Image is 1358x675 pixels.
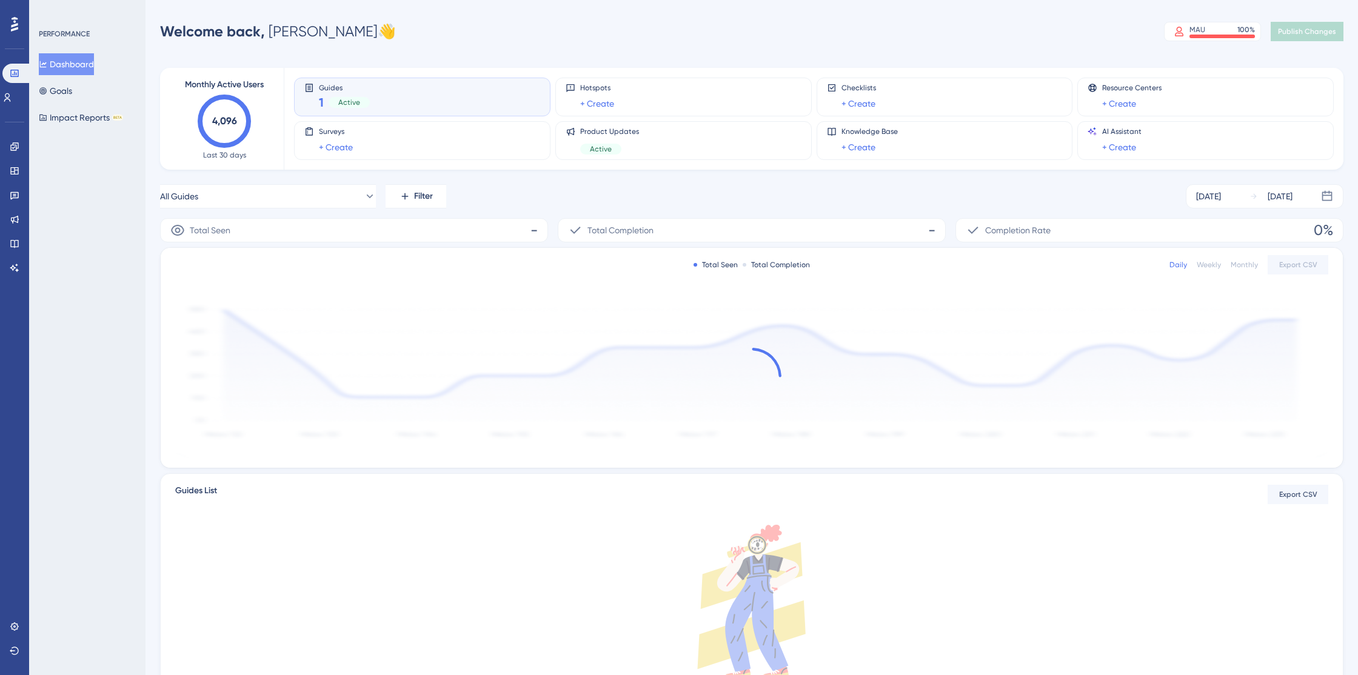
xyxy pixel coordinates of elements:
span: Checklists [841,83,876,93]
span: Guides List [175,484,217,505]
text: 4,096 [212,115,237,127]
span: Welcome back, [160,22,265,40]
a: + Create [1102,96,1136,111]
div: Total Completion [743,260,810,270]
span: - [928,221,935,240]
a: + Create [319,140,353,155]
span: Active [338,98,360,107]
span: Total Completion [587,223,654,238]
button: Export CSV [1268,485,1328,504]
div: MAU [1189,25,1205,35]
span: All Guides [160,189,198,204]
span: Active [590,144,612,154]
div: BETA [112,115,123,121]
div: [DATE] [1196,189,1221,204]
span: Filter [414,189,433,204]
span: Monthly Active Users [185,78,264,92]
span: Publish Changes [1278,27,1336,36]
a: + Create [580,96,614,111]
span: Product Updates [580,127,639,136]
button: Filter [386,184,446,208]
a: + Create [1102,140,1136,155]
div: Weekly [1197,260,1221,270]
span: AI Assistant [1102,127,1142,136]
a: + Create [841,140,875,155]
button: Impact ReportsBETA [39,107,123,128]
span: Resource Centers [1102,83,1162,93]
button: Export CSV [1268,255,1328,274]
span: 1 [319,94,324,111]
span: Hotspots [580,83,614,93]
span: Export CSV [1279,490,1317,499]
div: Total Seen [694,260,738,270]
a: + Create [841,96,875,111]
span: Total Seen [190,223,230,238]
div: Daily [1169,260,1187,270]
button: All Guides [160,184,376,208]
span: Guides [319,83,370,91]
span: Completion Rate [985,223,1051,238]
button: Goals [39,80,72,102]
div: [DATE] [1268,189,1293,204]
span: - [530,221,538,240]
span: Last 30 days [203,150,246,160]
button: Publish Changes [1271,22,1343,41]
span: Surveys [319,127,353,136]
div: [PERSON_NAME] 👋 [160,22,396,41]
div: 100 % [1237,25,1255,35]
span: Knowledge Base [841,127,898,136]
div: Monthly [1231,260,1258,270]
span: 0% [1314,221,1333,240]
span: Export CSV [1279,260,1317,270]
div: PERFORMANCE [39,29,90,39]
button: Dashboard [39,53,94,75]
